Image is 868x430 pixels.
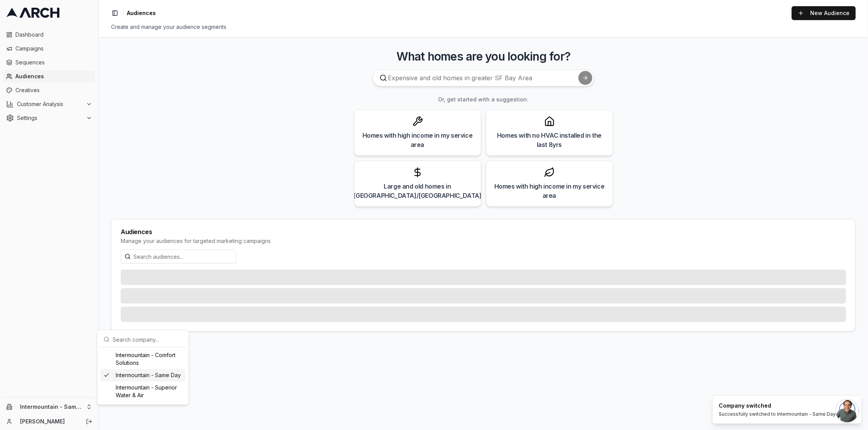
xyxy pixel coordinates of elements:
div: Manage your audiences for targeted marketing campaigns [121,237,846,245]
span: Sequences [15,59,92,66]
span: Creatives [15,86,92,94]
div: Suggestions [99,347,187,403]
a: New Audience [792,6,856,20]
span: Campaigns [15,45,92,52]
span: Audiences [127,9,156,17]
div: Homes with no HVAC installed in the last 8yrs [492,131,607,149]
input: Expensive and old homes in greater SF Bay Area [372,69,595,86]
div: Successfully switched to Intermountain - Same Day [719,411,836,417]
div: Homes with high income in my service area [492,182,607,200]
div: Intermountain - Superior Water & Air [100,381,185,401]
a: Open chat [836,399,859,422]
button: Log out [84,416,94,427]
div: Audiences [121,229,846,235]
div: Company switched [719,402,836,410]
span: Customer Analysis [17,100,83,108]
span: Intermountain - Same Day [20,403,83,410]
span: Dashboard [15,31,92,39]
h3: Or, get started with a suggestion: [111,96,856,103]
nav: breadcrumb [127,9,156,17]
div: Intermountain - Same Day [100,369,185,381]
a: [PERSON_NAME] [20,418,78,425]
div: Intermountain - Comfort Solutions [100,349,185,369]
div: Create and manage your audience segments [111,23,856,31]
input: Search audiences... [121,250,236,263]
span: Audiences [15,73,92,80]
span: Settings [17,114,83,122]
div: Homes with high income in my service area [361,131,475,149]
input: Search company... [113,332,182,347]
h3: What homes are you looking for? [111,49,856,63]
div: Large and old homes in [GEOGRAPHIC_DATA]/[GEOGRAPHIC_DATA] [354,182,482,200]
